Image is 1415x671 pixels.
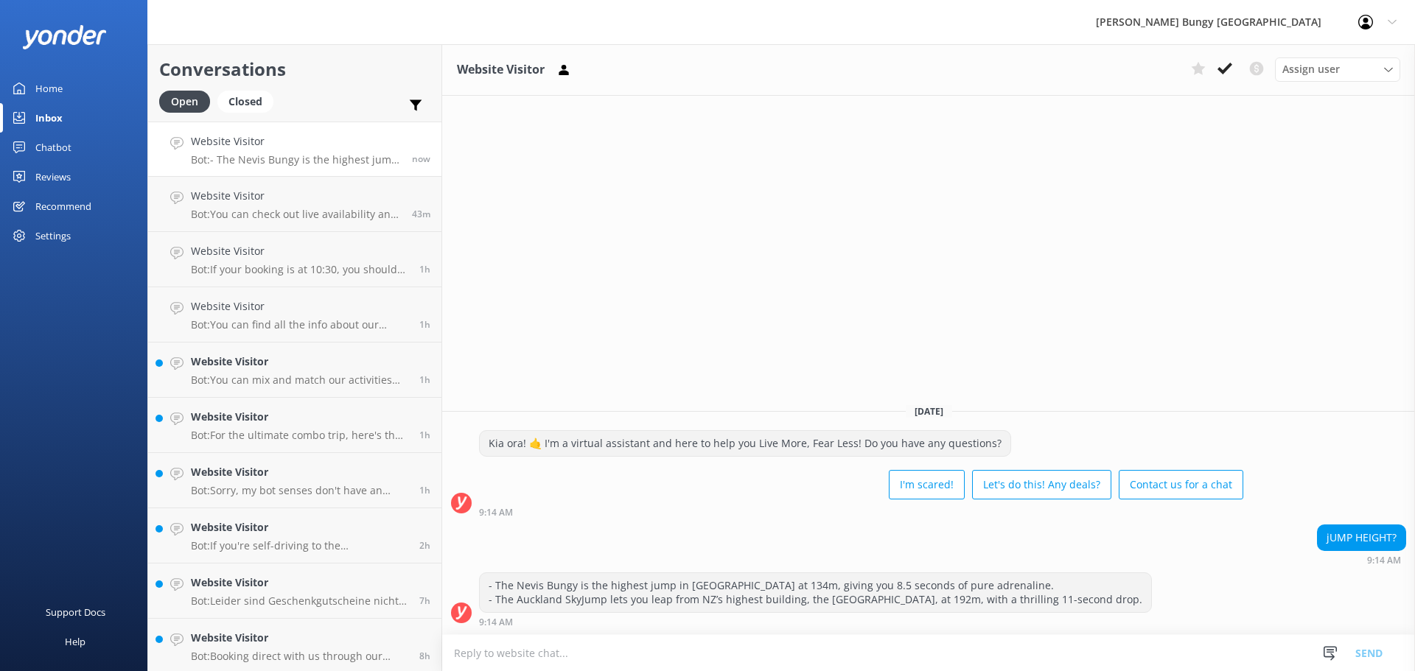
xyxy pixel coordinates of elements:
[1367,556,1401,565] strong: 9:14 AM
[35,133,71,162] div: Chatbot
[419,539,430,552] span: Sep 21 2025 06:36am (UTC +12:00) Pacific/Auckland
[1282,61,1340,77] span: Assign user
[148,122,441,177] a: Website VisitorBot:- The Nevis Bungy is the highest jump in [GEOGRAPHIC_DATA] at 134m, giving you...
[148,342,441,398] a: Website VisitorBot:You can mix and match our activities for combo prices, except for the Zipride....
[191,630,408,646] h4: Website Visitor
[148,287,441,342] a: Website VisitorBot:You can find all the info about our photo and video packages at [URL][DOMAIN_N...
[479,618,513,627] strong: 9:14 AM
[191,243,408,259] h4: Website Visitor
[412,152,430,165] span: Sep 21 2025 09:14am (UTC +12:00) Pacific/Auckland
[1275,57,1400,81] div: Assign User
[148,563,441,619] a: Website VisitorBot:Leider sind Geschenkgutscheine nicht erstattungsfähig.7h
[480,573,1151,612] div: - The Nevis Bungy is the highest jump in [GEOGRAPHIC_DATA] at 134m, giving you 8.5 seconds of pur...
[1317,555,1406,565] div: Sep 21 2025 09:14am (UTC +12:00) Pacific/Auckland
[191,188,401,204] h4: Website Visitor
[191,298,408,315] h4: Website Visitor
[191,429,408,442] p: Bot: For the ultimate combo trip, here's the timing breakdown: - **[GEOGRAPHIC_DATA]**: If you're...
[148,508,441,563] a: Website VisitorBot:If you're self-driving to the [GEOGRAPHIC_DATA] for the Bungy, allow 1.5 hours...
[148,177,441,232] a: Website VisitorBot:You can check out live availability and book the Auckland Skyjump on our websi...
[972,470,1111,499] button: Let's do this! Any deals?
[148,398,441,453] a: Website VisitorBot:For the ultimate combo trip, here's the timing breakdown: - **[GEOGRAPHIC_DATA...
[46,597,105,627] div: Support Docs
[412,208,430,220] span: Sep 21 2025 08:31am (UTC +12:00) Pacific/Auckland
[906,405,952,418] span: [DATE]
[191,263,408,276] p: Bot: If your booking is at 10:30, you should arrive at 10:00 to check in for the Free Bungy Bus. ...
[457,60,545,80] h3: Website Visitor
[191,594,408,608] p: Bot: Leider sind Geschenkgutscheine nicht erstattungsfähig.
[191,133,401,150] h4: Website Visitor
[35,162,71,192] div: Reviews
[191,354,408,370] h4: Website Visitor
[191,484,408,497] p: Bot: Sorry, my bot senses don't have an answer for that, please try and rephrase your question, I...
[22,25,107,49] img: yonder-white-logo.png
[419,373,430,386] span: Sep 21 2025 07:46am (UTC +12:00) Pacific/Auckland
[419,484,430,496] span: Sep 21 2025 07:44am (UTC +12:00) Pacific/Auckland
[35,103,63,133] div: Inbox
[191,519,408,535] h4: Website Visitor
[1318,525,1405,550] div: jUMP HEIGHT?
[191,409,408,425] h4: Website Visitor
[35,192,91,221] div: Recommend
[1119,470,1243,499] button: Contact us for a chat
[191,373,408,387] p: Bot: You can mix and match our activities for combo prices, except for the Zipride. If you can't ...
[479,616,1152,627] div: Sep 21 2025 09:14am (UTC +12:00) Pacific/Auckland
[191,208,401,221] p: Bot: You can check out live availability and book the Auckland Skyjump on our website at [URL][DO...
[191,575,408,591] h4: Website Visitor
[148,232,441,287] a: Website VisitorBot:If your booking is at 10:30, you should arrive at 10:00 to check in for the Fr...
[191,153,401,166] p: Bot: - The Nevis Bungy is the highest jump in [GEOGRAPHIC_DATA] at 134m, giving you 8.5 seconds o...
[191,318,408,331] p: Bot: You can find all the info about our photo and video packages at [URL][DOMAIN_NAME]. If you'r...
[159,55,430,83] h2: Conversations
[419,318,430,331] span: Sep 21 2025 07:51am (UTC +12:00) Pacific/Auckland
[35,221,71,250] div: Settings
[479,507,1243,517] div: Sep 21 2025 09:14am (UTC +12:00) Pacific/Auckland
[480,431,1010,456] div: Kia ora! 🤙 I'm a virtual assistant and here to help you Live More, Fear Less! Do you have any que...
[217,93,281,109] a: Closed
[217,91,273,113] div: Closed
[159,91,210,113] div: Open
[419,429,430,441] span: Sep 21 2025 07:46am (UTC +12:00) Pacific/Auckland
[191,464,408,480] h4: Website Visitor
[419,650,430,662] span: Sep 21 2025 12:48am (UTC +12:00) Pacific/Auckland
[148,453,441,508] a: Website VisitorBot:Sorry, my bot senses don't have an answer for that, please try and rephrase yo...
[191,539,408,552] p: Bot: If you're self-driving to the [GEOGRAPHIC_DATA] for the Bungy, allow 1.5 hours for your acti...
[65,627,85,656] div: Help
[419,263,430,275] span: Sep 21 2025 07:58am (UTC +12:00) Pacific/Auckland
[191,650,408,663] p: Bot: Booking direct with us through our website always gives you the best prices. Our combos are ...
[35,74,63,103] div: Home
[419,594,430,607] span: Sep 21 2025 02:08am (UTC +12:00) Pacific/Auckland
[479,508,513,517] strong: 9:14 AM
[889,470,965,499] button: I'm scared!
[159,93,217,109] a: Open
